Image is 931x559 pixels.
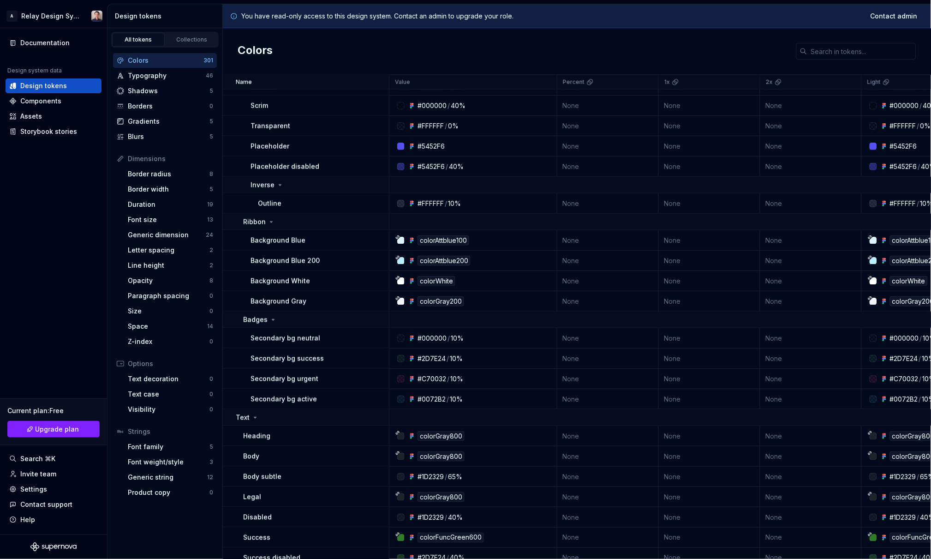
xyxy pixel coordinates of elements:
[128,71,206,80] div: Typography
[128,291,209,301] div: Paragraph spacing
[395,78,410,86] p: Value
[209,375,213,383] div: 0
[451,334,464,343] div: 10%
[418,256,471,266] div: colorAttblue200
[918,162,920,171] div: /
[241,12,513,21] p: You have read-only access to this design system. Contact an admin to upgrade your role.
[6,482,101,497] a: Settings
[124,304,217,319] a: Size0
[124,319,217,334] a: Space14
[557,136,659,156] td: None
[251,236,305,245] p: Background Blue
[209,307,213,315] div: 0
[865,8,924,24] a: Contact admin
[124,197,217,212] a: Duration19
[209,186,213,193] div: 5
[449,162,464,171] div: 40%
[659,446,760,467] td: None
[251,395,317,404] p: Secondary bg active
[7,67,62,74] div: Design system data
[124,258,217,273] a: Line height2
[6,78,101,93] a: Design tokens
[760,528,862,548] td: None
[209,102,213,110] div: 0
[20,112,42,121] div: Assets
[760,156,862,177] td: None
[557,467,659,487] td: None
[418,431,465,441] div: colorGray800
[6,94,101,108] a: Components
[760,136,862,156] td: None
[450,374,463,384] div: 10%
[124,439,217,454] a: Font family5
[6,467,101,481] a: Invite team
[760,291,862,312] td: None
[760,446,862,467] td: None
[445,199,447,208] div: /
[448,472,462,481] div: 65%
[251,297,306,306] p: Background Gray
[124,455,217,469] a: Font weight/style3
[659,156,760,177] td: None
[209,406,213,413] div: 0
[418,162,445,171] div: #5452F6
[203,57,213,64] div: 301
[124,402,217,417] a: Visibility0
[6,512,101,527] button: Help
[209,246,213,254] div: 2
[6,11,18,22] div: A
[251,374,318,384] p: Secondary bg urgent
[243,315,268,325] p: Badges
[659,136,760,156] td: None
[243,493,261,502] p: Legal
[113,129,217,144] a: Blurs5
[447,354,449,363] div: /
[113,68,217,83] a: Typography46
[128,261,209,270] div: Line height
[450,395,463,404] div: 10%
[890,395,918,404] div: #0072B2
[209,262,213,269] div: 2
[557,389,659,409] td: None
[20,515,35,524] div: Help
[664,78,670,86] p: 1x
[6,36,101,50] a: Documentation
[659,389,760,409] td: None
[124,372,217,386] a: Text decoration0
[760,369,862,389] td: None
[124,334,217,349] a: Z-index0
[209,170,213,178] div: 8
[124,273,217,288] a: Opacity8
[659,193,760,214] td: None
[418,374,446,384] div: #C70032
[557,426,659,446] td: None
[128,427,213,436] div: Strings
[890,374,919,384] div: #C70032
[418,121,444,131] div: #FFFFFF
[243,217,266,227] p: Ribbon
[124,182,217,197] a: Border width5
[209,458,213,466] div: 3
[251,101,268,110] p: Scrim
[659,487,760,507] td: None
[206,72,213,79] div: 46
[557,487,659,507] td: None
[766,78,773,86] p: 2x
[418,451,465,462] div: colorGray800
[418,101,447,110] div: #000000
[450,354,463,363] div: 10%
[760,507,862,528] td: None
[206,231,213,239] div: 24
[557,369,659,389] td: None
[128,169,209,179] div: Border radius
[418,199,444,208] div: #FFFFFF
[20,500,72,509] div: Contact support
[251,276,310,286] p: Background White
[418,235,469,246] div: colorAttblue100
[418,513,444,522] div: #1D2329
[448,513,463,522] div: 40%
[890,101,919,110] div: #000000
[124,243,217,258] a: Letter spacing2
[209,292,213,300] div: 0
[207,216,213,223] div: 13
